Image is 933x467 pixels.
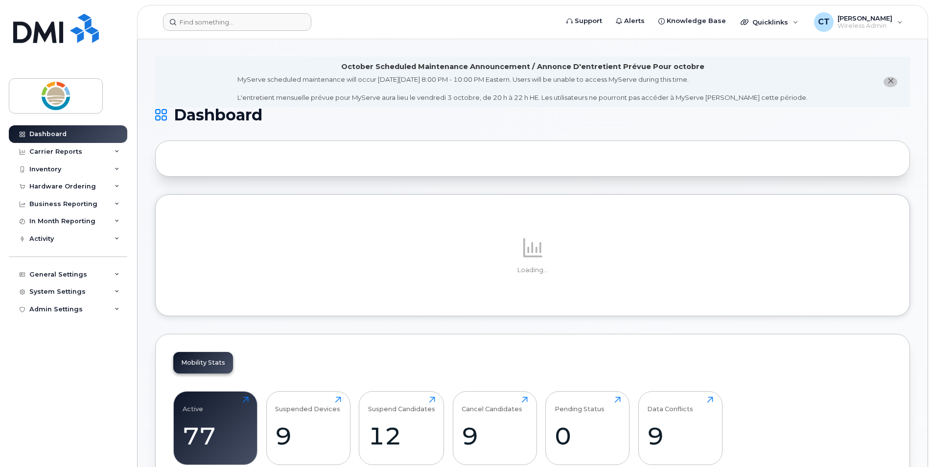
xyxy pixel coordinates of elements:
div: Suspended Devices [275,397,340,413]
div: 77 [183,421,249,450]
div: Cancel Candidates [462,397,522,413]
div: 0 [555,421,621,450]
div: MyServe scheduled maintenance will occur [DATE][DATE] 8:00 PM - 10:00 PM Eastern. Users will be u... [237,75,808,102]
div: Data Conflicts [647,397,693,413]
a: Data Conflicts9 [647,397,713,459]
div: 12 [368,421,435,450]
a: Active77 [183,397,249,459]
div: Pending Status [555,397,605,413]
div: 9 [647,421,713,450]
div: Suspend Candidates [368,397,435,413]
a: Pending Status0 [555,397,621,459]
a: Suspend Candidates12 [368,397,435,459]
span: Dashboard [174,108,262,122]
div: October Scheduled Maintenance Announcement / Annonce D'entretient Prévue Pour octobre [341,62,704,72]
div: 9 [462,421,528,450]
a: Cancel Candidates9 [462,397,528,459]
p: Loading... [173,266,892,275]
div: Active [183,397,203,413]
button: close notification [884,77,897,87]
div: 9 [275,421,341,450]
a: Suspended Devices9 [275,397,341,459]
